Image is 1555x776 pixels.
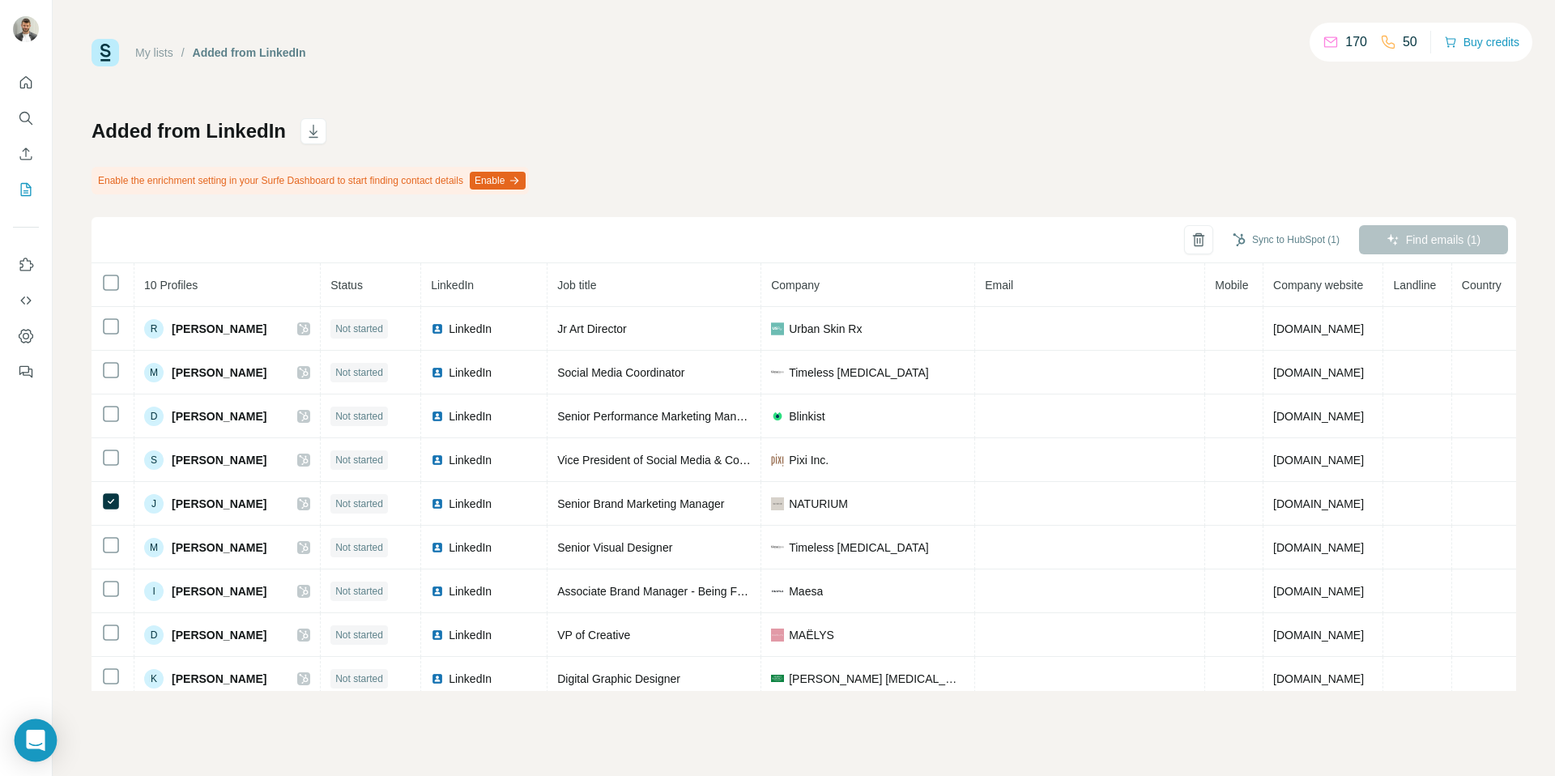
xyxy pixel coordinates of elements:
[13,104,39,133] button: Search
[335,365,383,380] span: Not started
[13,16,39,42] img: Avatar
[449,671,492,687] span: LinkedIn
[449,408,492,424] span: LinkedIn
[789,365,928,381] span: Timeless [MEDICAL_DATA]
[172,496,266,512] span: [PERSON_NAME]
[172,321,266,337] span: [PERSON_NAME]
[144,319,164,339] div: R
[335,628,383,642] span: Not started
[771,279,820,292] span: Company
[449,496,492,512] span: LinkedIn
[431,366,444,379] img: LinkedIn logo
[172,452,266,468] span: [PERSON_NAME]
[1273,279,1363,292] span: Company website
[1273,366,1364,379] span: [DOMAIN_NAME]
[789,496,848,512] span: NATURIUM
[557,322,627,335] span: Jr Art Director
[172,365,266,381] span: [PERSON_NAME]
[431,322,444,335] img: LinkedIn logo
[144,279,198,292] span: 10 Profiles
[1444,31,1519,53] button: Buy credits
[789,671,965,687] span: [PERSON_NAME] [MEDICAL_DATA], Inc.
[431,279,474,292] span: LinkedIn
[1273,672,1364,685] span: [DOMAIN_NAME]
[771,410,784,423] img: company-logo
[449,365,492,381] span: LinkedIn
[985,279,1013,292] span: Email
[1215,279,1248,292] span: Mobile
[1403,32,1417,52] p: 50
[144,494,164,514] div: J
[431,410,444,423] img: LinkedIn logo
[15,719,58,762] div: Open Intercom Messenger
[172,671,266,687] span: [PERSON_NAME]
[1273,541,1364,554] span: [DOMAIN_NAME]
[557,497,724,510] span: Senior Brand Marketing Manager
[789,452,829,468] span: Pixi Inc.
[335,409,383,424] span: Not started
[1462,279,1502,292] span: Country
[470,172,526,190] button: Enable
[789,627,834,643] span: MAËLYS
[335,497,383,511] span: Not started
[449,627,492,643] span: LinkedIn
[13,250,39,279] button: Use Surfe on LinkedIn
[1345,32,1367,52] p: 170
[1273,410,1364,423] span: [DOMAIN_NAME]
[13,68,39,97] button: Quick start
[771,370,784,375] img: company-logo
[92,167,529,194] div: Enable the enrichment setting in your Surfe Dashboard to start finding contact details
[135,46,173,59] a: My lists
[449,583,492,599] span: LinkedIn
[172,539,266,556] span: [PERSON_NAME]
[335,672,383,686] span: Not started
[557,454,765,467] span: Vice President of Social Media & Content
[789,539,928,556] span: Timeless [MEDICAL_DATA]
[1273,454,1364,467] span: [DOMAIN_NAME]
[771,585,784,598] img: company-logo
[13,175,39,204] button: My lists
[13,322,39,351] button: Dashboard
[557,629,630,642] span: VP of Creative
[144,669,164,689] div: K
[193,45,306,61] div: Added from LinkedIn
[144,450,164,470] div: S
[13,139,39,168] button: Enrich CSV
[330,279,363,292] span: Status
[335,584,383,599] span: Not started
[789,583,823,599] span: Maesa
[1393,279,1436,292] span: Landline
[771,322,784,335] img: company-logo
[144,538,164,557] div: M
[144,582,164,601] div: I
[1273,497,1364,510] span: [DOMAIN_NAME]
[335,540,383,555] span: Not started
[92,39,119,66] img: Surfe Logo
[557,410,934,423] span: Senior Performance Marketing Manager (Programmatic, Display & Affiliate)
[1273,585,1364,598] span: [DOMAIN_NAME]
[335,453,383,467] span: Not started
[144,625,164,645] div: D
[771,675,784,682] img: company-logo
[557,541,672,554] span: Senior Visual Designer
[172,583,266,599] span: [PERSON_NAME]
[449,452,492,468] span: LinkedIn
[13,357,39,386] button: Feedback
[181,45,185,61] li: /
[449,539,492,556] span: LinkedIn
[449,321,492,337] span: LinkedIn
[771,545,784,550] img: company-logo
[172,627,266,643] span: [PERSON_NAME]
[144,363,164,382] div: M
[431,672,444,685] img: LinkedIn logo
[431,629,444,642] img: LinkedIn logo
[13,286,39,315] button: Use Surfe API
[144,407,164,426] div: D
[771,497,784,510] img: company-logo
[431,497,444,510] img: LinkedIn logo
[1221,228,1351,252] button: Sync to HubSpot (1)
[789,408,824,424] span: Blinkist
[789,321,862,337] span: Urban Skin Rx
[557,366,684,379] span: Social Media Coordinator
[1273,629,1364,642] span: [DOMAIN_NAME]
